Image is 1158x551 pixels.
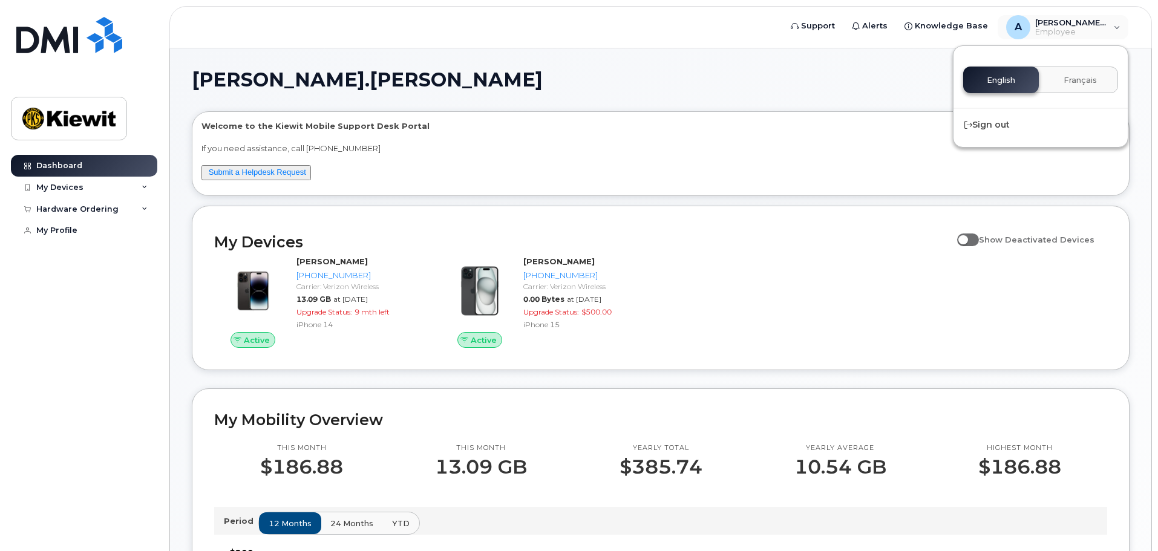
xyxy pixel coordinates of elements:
[441,256,653,348] a: Active[PERSON_NAME][PHONE_NUMBER]Carrier: Verizon Wireless0.00 Bytesat [DATE]Upgrade Status:$500....
[392,518,410,529] span: YTD
[296,281,422,292] div: Carrier: Verizon Wireless
[296,270,422,281] div: [PHONE_NUMBER]
[957,228,967,238] input: Show Deactivated Devices
[214,411,1107,429] h2: My Mobility Overview
[296,319,422,330] div: iPhone 14
[192,71,543,89] span: [PERSON_NAME].[PERSON_NAME]
[201,165,311,180] button: Submit a Helpdesk Request
[581,307,612,316] span: $500.00
[523,270,649,281] div: [PHONE_NUMBER]
[435,456,527,478] p: 13.09 GB
[620,443,702,453] p: Yearly total
[978,443,1061,453] p: Highest month
[523,307,579,316] span: Upgrade Status:
[260,456,343,478] p: $186.88
[214,256,427,348] a: Active[PERSON_NAME][PHONE_NUMBER]Carrier: Verizon Wireless13.09 GBat [DATE]Upgrade Status:9 mth l...
[471,334,497,346] span: Active
[214,233,951,251] h2: My Devices
[523,319,649,330] div: iPhone 15
[209,168,306,177] a: Submit a Helpdesk Request
[201,120,1120,132] p: Welcome to the Kiewit Mobile Support Desk Portal
[979,235,1094,244] span: Show Deactivated Devices
[355,307,390,316] span: 9 mth left
[523,281,649,292] div: Carrier: Verizon Wireless
[296,307,352,316] span: Upgrade Status:
[794,443,886,453] p: Yearly average
[333,295,368,304] span: at [DATE]
[1064,76,1097,85] span: Français
[1105,498,1149,542] iframe: Messenger Launcher
[244,334,270,346] span: Active
[224,515,258,527] p: Period
[523,295,564,304] span: 0.00 Bytes
[954,114,1128,136] div: Sign out
[330,518,373,529] span: 24 months
[296,295,331,304] span: 13.09 GB
[523,256,595,266] strong: [PERSON_NAME]
[224,262,282,320] img: image20231002-3703462-njx0qo.jpeg
[260,443,343,453] p: This month
[794,456,886,478] p: 10.54 GB
[620,456,702,478] p: $385.74
[567,295,601,304] span: at [DATE]
[435,443,527,453] p: This month
[451,262,509,320] img: iPhone_15_Black.png
[978,456,1061,478] p: $186.88
[201,143,1120,154] p: If you need assistance, call [PHONE_NUMBER]
[296,256,368,266] strong: [PERSON_NAME]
